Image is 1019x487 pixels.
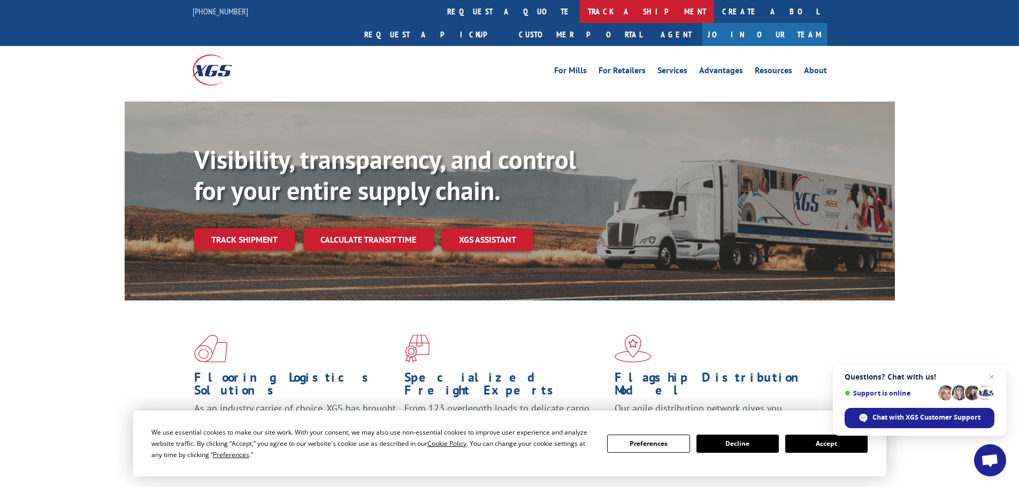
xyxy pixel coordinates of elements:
h1: Flooring Logistics Solutions [194,371,396,402]
a: About [804,66,827,78]
a: Advantages [699,66,743,78]
a: Join Our Team [702,23,827,46]
a: Track shipment [194,228,295,251]
img: xgs-icon-flagship-distribution-model-red [615,335,652,362]
p: From 123 overlength loads to delicate cargo, our experienced staff knows the best way to move you... [404,402,607,450]
span: Support is online [845,389,934,397]
a: For Retailers [599,66,646,78]
button: Preferences [607,435,689,453]
h1: Specialized Freight Experts [404,371,607,402]
img: xgs-icon-focused-on-flooring-red [404,335,430,362]
span: As an industry carrier of choice, XGS has brought innovation and dedication to flooring logistics... [194,402,396,440]
b: Visibility, transparency, and control for your entire supply chain. [194,143,576,207]
div: Cookie Consent Prompt [133,411,886,476]
span: Chat with XGS Customer Support [845,408,994,428]
a: [PHONE_NUMBER] [193,6,248,17]
button: Decline [696,435,779,453]
img: xgs-icon-total-supply-chain-intelligence-red [194,335,227,362]
div: We use essential cookies to make our site work. With your consent, we may also use non-essential ... [151,427,594,460]
button: Accept [785,435,868,453]
a: Calculate transit time [303,228,433,251]
a: For Mills [554,66,587,78]
h1: Flagship Distribution Model [615,371,817,402]
span: Questions? Chat with us! [845,373,994,381]
a: Open chat [974,444,1006,476]
a: Agent [650,23,702,46]
span: Cookie Policy [427,439,466,448]
span: Our agile distribution network gives you nationwide inventory management on demand. [615,402,811,427]
span: Preferences [213,450,249,459]
a: Resources [755,66,792,78]
a: Services [657,66,687,78]
span: Chat with XGS Customer Support [872,413,980,422]
a: XGS ASSISTANT [442,228,533,251]
a: Customer Portal [511,23,650,46]
a: Request a pickup [356,23,511,46]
